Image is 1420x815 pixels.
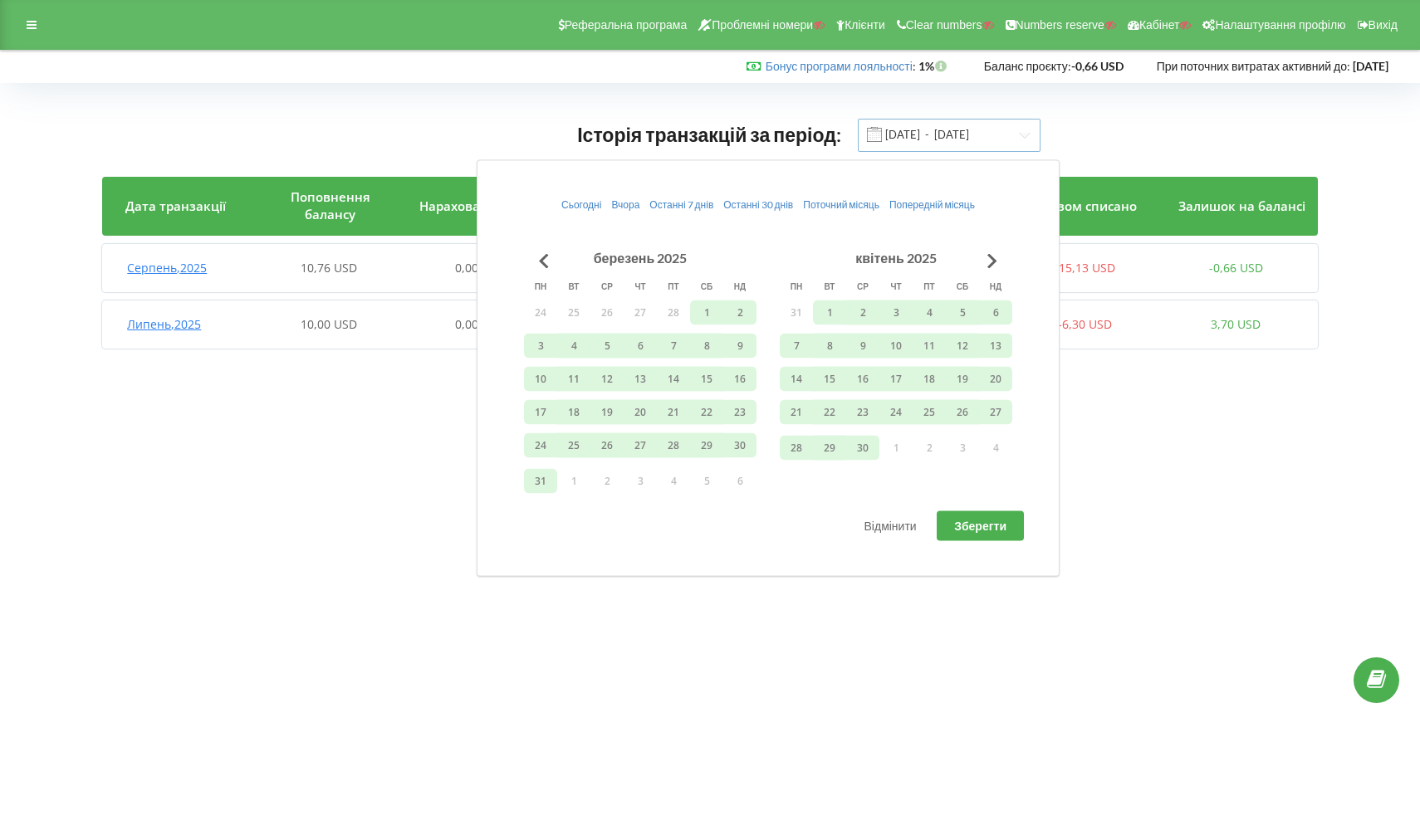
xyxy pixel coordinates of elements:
[624,274,657,299] th: четвер
[557,432,590,457] button: 25
[657,274,690,299] th: п’ятниця
[946,274,979,299] th: субота
[590,333,624,358] button: 5
[813,274,846,299] th: вівторок
[624,333,657,358] button: 6
[766,59,916,73] span: :
[847,511,934,541] button: Відмінити
[590,432,624,457] button: 26
[979,366,1012,391] button: 20
[624,432,657,457] button: 27
[1369,18,1398,32] span: Вихід
[1157,59,1350,73] span: При поточних витратах активний до:
[1071,59,1124,73] strong: -0,66 USD
[127,316,201,332] span: Липень , 2025
[561,198,601,211] span: Сьогодні
[557,399,590,424] button: 18
[419,198,546,214] span: Нараховано бонусів
[557,300,590,325] button: 25
[954,519,1006,533] span: Зберегти
[590,366,624,391] button: 12
[1211,316,1261,332] span: 3,70 USD
[879,399,913,424] button: 24
[657,300,690,325] button: 28
[723,333,757,358] button: 9
[913,274,946,299] th: п’ятниця
[946,300,979,325] button: 5
[976,244,1009,277] button: Go to next month
[125,198,226,214] span: Дата транзакції
[590,300,624,325] button: 26
[850,248,942,268] div: квітень 2025
[913,436,946,461] button: 2
[723,469,757,494] button: 6
[657,366,690,391] button: 14
[813,399,846,424] button: 22
[524,432,557,457] button: 24
[946,366,979,391] button: 19
[889,198,975,211] span: Попередній місяць
[524,274,557,299] th: понеділок
[780,274,813,299] th: понеділок
[979,399,1012,424] button: 27
[712,18,813,32] span: Проблемні номери
[1058,316,1112,332] span: -6,30 USD
[557,274,590,299] th: вівторок
[524,333,557,358] button: 3
[723,432,757,457] button: 30
[611,198,639,211] span: Вчора
[946,436,979,461] button: 3
[845,18,885,32] span: Клієнти
[846,366,879,391] button: 16
[846,274,879,299] th: середа
[979,300,1012,325] button: 6
[557,333,590,358] button: 4
[803,198,879,211] span: Поточний місяць
[913,366,946,391] button: 18
[780,366,813,391] button: 14
[589,248,693,268] div: березень 2025
[813,366,846,391] button: 15
[879,436,913,461] button: 1
[766,59,913,73] a: Бонус програми лояльності
[879,333,913,358] button: 10
[524,300,557,325] button: 24
[723,274,757,299] th: неділя
[557,469,590,494] button: 1
[624,366,657,391] button: 13
[590,399,624,424] button: 19
[846,436,879,461] button: 30
[780,399,813,424] button: 21
[1055,260,1115,276] span: -15,13 USD
[301,316,357,332] span: 10,00 USD
[590,469,624,494] button: 2
[690,333,723,358] button: 8
[1215,18,1345,32] span: Налаштування профілю
[455,316,505,332] span: 0,00 USD
[455,260,505,276] span: 0,00 USD
[1043,198,1137,214] span: Разом списано
[846,333,879,358] button: 9
[946,399,979,424] button: 26
[846,399,879,424] button: 23
[879,366,913,391] button: 17
[1178,198,1305,214] span: Залишок на балансі
[657,333,690,358] button: 7
[913,333,946,358] button: 11
[657,399,690,424] button: 21
[1139,18,1180,32] span: Кабінет
[780,333,813,358] button: 7
[1353,59,1388,73] strong: [DATE]
[813,436,846,461] button: 29
[723,366,757,391] button: 16
[979,436,1012,461] button: 4
[690,399,723,424] button: 22
[723,198,793,211] span: Останні 30 днів
[690,432,723,457] button: 29
[590,274,624,299] th: середа
[946,333,979,358] button: 12
[657,432,690,457] button: 28
[979,333,1012,358] button: 13
[690,366,723,391] button: 15
[557,366,590,391] button: 11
